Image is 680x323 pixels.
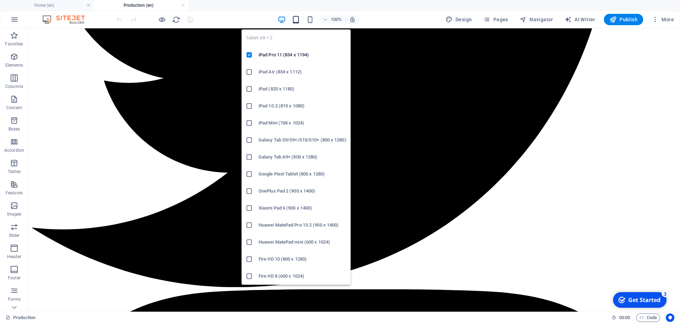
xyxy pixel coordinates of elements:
button: Pages [480,14,511,25]
p: Slider [9,233,20,238]
p: Tables [8,169,21,174]
i: On resize automatically adjust zoom level to fit chosen device. [349,16,356,23]
p: Forms [8,296,21,302]
i: Reload page [172,16,180,24]
span: Code [639,313,657,322]
button: AI Writer [562,14,598,25]
button: Navigator [517,14,556,25]
h6: Huawei MatePad Pro 13.2 (900 x 1400) [259,221,346,229]
p: Boxes [8,126,20,132]
p: Columns [5,84,23,89]
p: Elements [5,62,23,68]
button: Code [636,313,660,322]
button: Design [443,14,475,25]
h6: Huawei MatePad mini (600 x 1024) [259,238,346,246]
p: Footer [8,275,21,281]
h6: OnePlus Pad 2 (900 x 1400) [259,187,346,195]
a: Click to cancel selection. Double-click to open Pages [6,313,35,322]
h6: iPad Air (834 x 1112) [259,68,346,76]
h6: Xiaomi Pad 6 (900 x 1400) [259,204,346,212]
p: Features [6,190,23,196]
p: Header [7,254,21,260]
span: Navigator [520,16,553,23]
div: 3 [52,1,59,8]
p: Favorites [5,41,23,47]
h6: iPad (820 x 1180) [259,85,346,93]
div: Design (Ctrl+Alt+Y) [443,14,475,25]
div: Get Started 3 items remaining, 40% complete [4,3,57,18]
h6: Galaxy Tab S9/S9+/S10/S10+ (800 x 1280) [259,136,346,144]
span: AI Writer [565,16,595,23]
h6: Session time [612,313,630,322]
h6: Fire HD 8 (600 x 1024) [259,272,346,280]
h6: iPad Mini (768 x 1024) [259,119,346,127]
button: Publish [604,14,643,25]
h6: iPad Pro 11 (834 x 1194) [259,51,346,59]
h6: Fire HD 10 (800 x 1280) [259,255,346,263]
span: 00 00 [619,313,630,322]
span: Pages [483,16,508,23]
button: reload [172,15,180,24]
span: Design [446,16,472,23]
span: Publish [610,16,637,23]
p: Content [6,105,22,111]
h6: Google Pixel Tablet (800 x 1280) [259,170,346,178]
h4: Production (en) [94,1,188,9]
button: More [649,14,677,25]
span: : [624,315,625,320]
h6: 100% [331,15,342,24]
button: 100% [320,15,345,24]
span: More [652,16,674,23]
div: Get Started [19,7,51,15]
img: Editor Logo [41,15,94,24]
button: Usercentrics [666,313,674,322]
p: Images [7,211,22,217]
h6: iPad 10.2 (810 x 1080) [259,102,346,110]
p: Accordion [4,147,24,153]
h6: Galaxy Tab A9+ (800 x 1280) [259,153,346,161]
